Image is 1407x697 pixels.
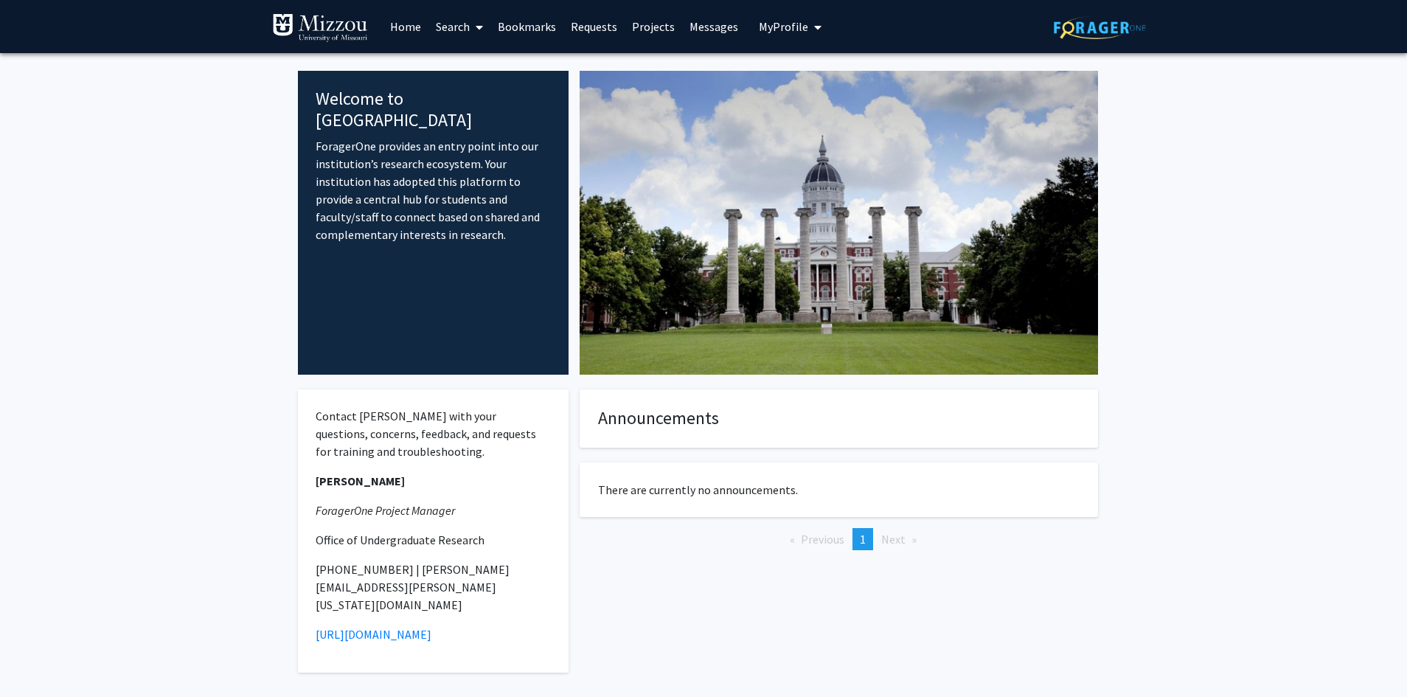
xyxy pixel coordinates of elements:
[881,532,906,547] span: Next
[316,627,431,642] a: [URL][DOMAIN_NAME]
[428,1,490,52] a: Search
[1054,16,1146,39] img: ForagerOne Logo
[580,71,1098,375] img: Cover Image
[598,481,1080,499] p: There are currently no announcements.
[759,19,808,34] span: My Profile
[682,1,746,52] a: Messages
[316,137,551,243] p: ForagerOne provides an entry point into our institution’s research ecosystem. Your institution ha...
[801,532,844,547] span: Previous
[625,1,682,52] a: Projects
[490,1,563,52] a: Bookmarks
[316,474,405,488] strong: [PERSON_NAME]
[316,89,551,131] h4: Welcome to [GEOGRAPHIC_DATA]
[383,1,428,52] a: Home
[316,561,551,614] p: [PHONE_NUMBER] | [PERSON_NAME][EMAIL_ADDRESS][PERSON_NAME][US_STATE][DOMAIN_NAME]
[563,1,625,52] a: Requests
[316,531,551,549] p: Office of Undergraduate Research
[598,408,1080,429] h4: Announcements
[860,532,866,547] span: 1
[316,407,551,460] p: Contact [PERSON_NAME] with your questions, concerns, feedback, and requests for training and trou...
[580,528,1098,550] ul: Pagination
[316,503,455,518] em: ForagerOne Project Manager
[11,631,63,686] iframe: Chat
[272,13,368,43] img: University of Missouri Logo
